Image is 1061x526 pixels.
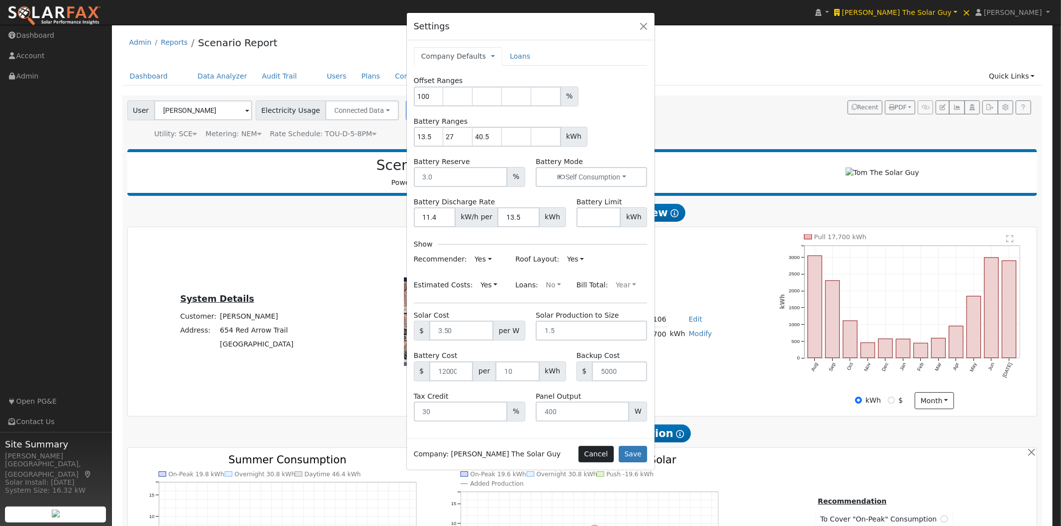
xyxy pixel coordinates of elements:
[577,197,622,207] label: Battery Limit
[414,240,433,249] h6: Show
[414,76,463,86] label: Offset Ranges
[592,361,648,381] input: 5000
[536,321,647,341] input: 1.5
[429,321,493,341] input: 3.50
[414,255,467,263] span: Recommender:
[577,280,608,288] span: Bill Total:
[536,167,647,187] button: Self Consumption
[414,361,430,381] span: $
[502,47,538,66] a: Loans
[414,207,456,227] input: 0.0
[429,361,474,381] input: 12000
[414,321,430,341] span: $
[414,280,473,288] span: Estimated Costs:
[541,277,567,293] button: No
[507,402,525,422] span: %
[539,207,566,227] span: kWh
[507,167,525,187] span: %
[619,446,648,463] button: Save
[562,252,589,267] button: Yes
[515,255,559,263] span: Roof Layout:
[536,157,583,167] label: Battery Mode
[414,167,508,187] input: 3.0
[515,280,538,288] span: Loans:
[495,361,540,381] input: 10
[536,310,619,321] label: Solar Production to Size
[476,277,503,293] button: Yes
[620,207,647,227] span: kWh
[470,252,497,267] button: Yes
[414,391,449,402] label: Tax Credit
[421,51,486,62] a: Company Defaults
[577,351,620,361] label: Backup Cost
[493,321,525,341] span: per W
[414,157,470,167] label: Battery Reserve
[629,402,647,422] span: W
[561,127,587,147] span: kWh
[497,207,539,227] input: 0.0
[414,351,458,361] label: Battery Cost
[414,116,468,127] label: Battery Ranges
[414,402,508,422] input: 30
[539,361,566,381] span: kWh
[414,20,450,33] h5: Settings
[536,402,629,422] input: 400
[561,87,579,106] span: %
[579,446,614,463] button: Cancel
[577,361,592,381] span: $
[455,207,498,227] span: kW/h per
[414,449,561,459] span: Company: [PERSON_NAME] The Solar Guy
[473,361,495,381] span: per
[414,197,495,207] label: Battery Discharge Rate
[610,277,641,293] button: Year
[536,391,581,402] label: Panel Output
[414,310,450,321] label: Solar Cost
